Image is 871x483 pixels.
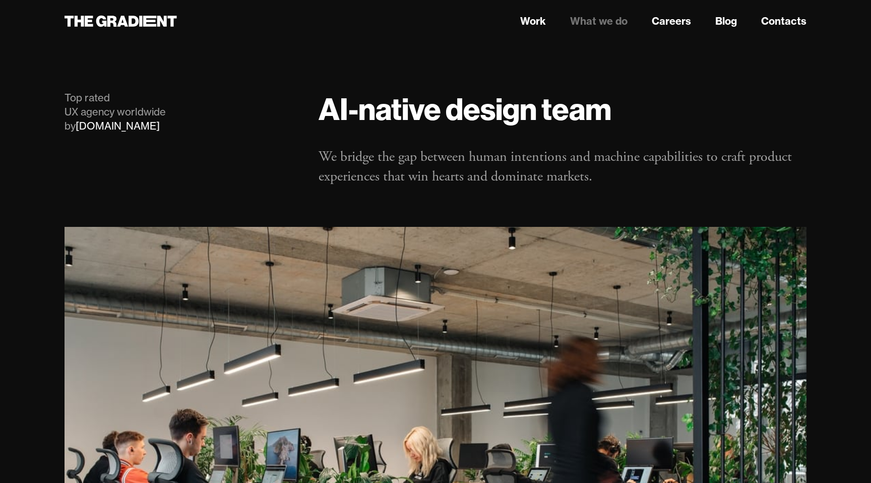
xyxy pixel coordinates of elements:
a: Blog [715,14,737,29]
a: [DOMAIN_NAME] [76,119,160,132]
div: Top rated UX agency worldwide by [65,91,298,133]
p: We bridge the gap between human intentions and machine capabilities to craft product experiences ... [319,147,806,187]
a: Contacts [761,14,806,29]
a: What we do [570,14,628,29]
h1: AI-native design team [319,91,806,127]
a: Careers [652,14,691,29]
a: Work [520,14,546,29]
